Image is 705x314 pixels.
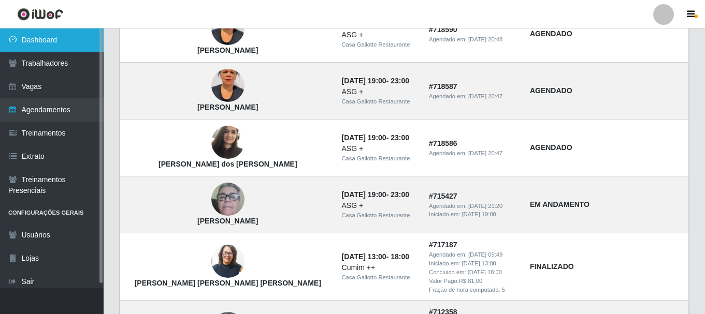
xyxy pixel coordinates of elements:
div: ASG + [342,86,417,97]
time: [DATE] 19:00 [342,133,386,142]
div: Agendado em: [429,250,517,259]
strong: # 718587 [429,82,457,91]
strong: [PERSON_NAME] dos [PERSON_NAME] [159,160,297,168]
strong: # 718590 [429,25,457,34]
img: Sandra Maria Barros Roma [211,166,244,234]
div: Casa Galiotto Restaurante [342,40,417,49]
div: ASG + [342,29,417,40]
div: Casa Galiotto Restaurante [342,154,417,163]
strong: AGENDADO [530,86,572,95]
time: [DATE] 09:49 [468,251,502,258]
strong: # 715427 [429,192,457,200]
div: Casa Galiotto Restaurante [342,273,417,282]
time: [DATE] 18:00 [468,269,502,275]
strong: AGENDADO [530,143,572,152]
div: Agendado em: [429,92,517,101]
time: [DATE] 13:00 [462,260,496,266]
time: 23:00 [391,190,409,199]
div: Agendado em: [429,202,517,211]
strong: - [342,252,409,261]
time: 23:00 [391,133,409,142]
div: Iniciado em: [429,210,517,219]
time: [DATE] 19:00 [342,77,386,85]
img: Luzia Neta de Souza Silva [211,242,244,281]
time: [DATE] 21:20 [468,203,502,209]
strong: # 718586 [429,139,457,147]
time: [DATE] 20:47 [468,150,502,156]
div: Cumim ++ [342,262,417,273]
div: ASG + [342,200,417,211]
div: Agendado em: [429,149,517,158]
time: [DATE] 13:00 [342,252,386,261]
strong: [PERSON_NAME] [197,217,258,225]
time: [DATE] 20:47 [468,93,502,99]
div: Valor Pago: R$ 81,00 [429,277,517,286]
strong: [PERSON_NAME] [197,103,258,111]
div: Concluido em: [429,268,517,277]
strong: - [342,133,409,142]
time: [DATE] 19:00 [342,190,386,199]
strong: - [342,190,409,199]
div: ASG + [342,143,417,154]
strong: - [342,77,409,85]
div: Casa Galiotto Restaurante [342,211,417,220]
img: Jeane Maria dos Santos [211,121,244,165]
strong: AGENDADO [530,29,572,38]
img: CoreUI Logo [17,8,63,21]
strong: FINALIZADO [530,262,574,271]
strong: [PERSON_NAME] [197,46,258,54]
div: Casa Galiotto Restaurante [342,97,417,106]
strong: [PERSON_NAME] [PERSON_NAME] [PERSON_NAME] [135,279,321,287]
strong: EM ANDAMENTO [530,200,589,208]
time: [DATE] 19:00 [462,211,496,217]
div: Iniciado em: [429,259,517,268]
time: [DATE] 20:48 [468,36,502,42]
img: Márcia Cristina Gomes [211,56,244,115]
strong: # 717187 [429,241,457,249]
time: 23:00 [391,77,409,85]
div: Fração de hora computada: 5 [429,286,517,294]
div: Agendado em: [429,35,517,44]
time: 18:00 [391,252,409,261]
